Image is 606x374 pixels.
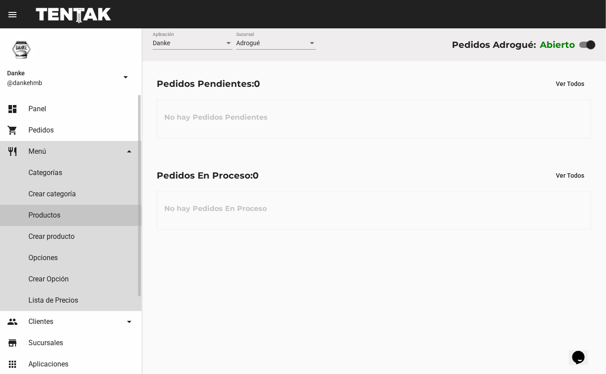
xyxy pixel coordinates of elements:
[124,146,135,157] mat-icon: arrow_drop_down
[236,39,260,47] span: Adrogué
[549,76,591,92] button: Ver Todos
[157,195,274,222] h3: No hay Pedidos En Proceso
[157,104,275,131] h3: No hay Pedidos Pendientes
[28,105,46,113] span: Panel
[7,359,18,370] mat-icon: apps
[120,72,131,82] mat-icon: arrow_drop_down
[7,78,117,87] span: @dankehmb
[549,168,591,183] button: Ver Todos
[569,339,597,365] iframe: chat widget
[556,172,584,179] span: Ver Todos
[7,316,18,327] mat-icon: people
[254,78,260,89] span: 0
[157,168,259,183] div: Pedidos En Proceso:
[7,104,18,114] mat-icon: dashboard
[124,316,135,327] mat-icon: arrow_drop_down
[28,339,63,347] span: Sucursales
[153,39,170,47] span: Danke
[556,80,584,87] span: Ver Todos
[7,125,18,136] mat-icon: shopping_cart
[28,126,54,135] span: Pedidos
[7,9,18,20] mat-icon: menu
[253,170,259,181] span: 0
[452,38,536,52] div: Pedidos Adrogué:
[7,68,117,78] span: Danke
[7,35,36,64] img: 1d4517d0-56da-456b-81f5-6111ccf01445.png
[28,147,46,156] span: Menú
[7,338,18,348] mat-icon: store
[7,146,18,157] mat-icon: restaurant
[540,38,575,52] label: Abierto
[157,77,260,91] div: Pedidos Pendientes:
[28,317,53,326] span: Clientes
[28,360,68,369] span: Aplicaciones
